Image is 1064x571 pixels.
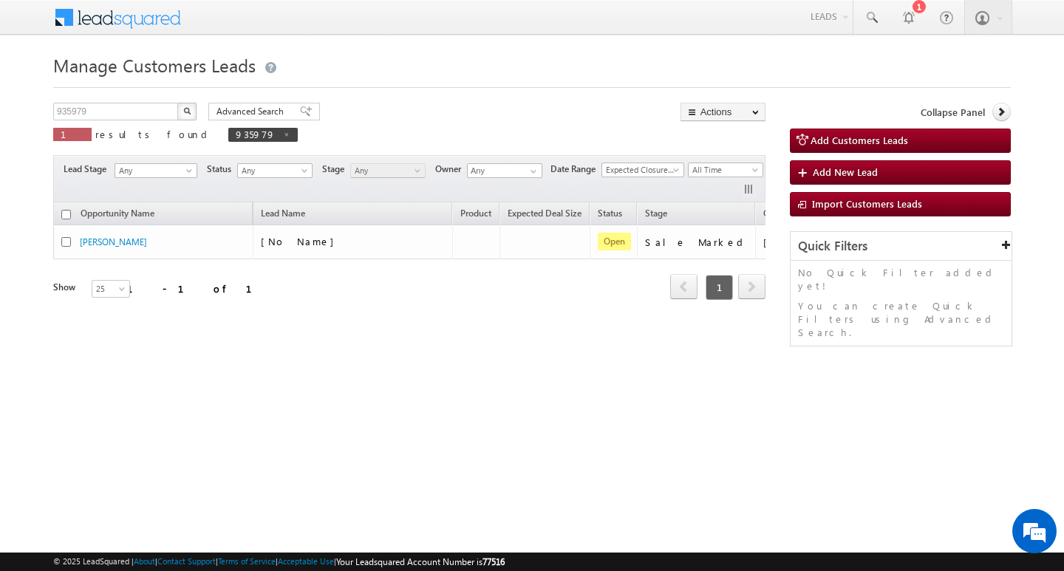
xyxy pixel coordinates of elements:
[115,164,192,177] span: Any
[763,208,789,219] span: Owner
[921,106,985,119] span: Collapse Panel
[645,236,748,249] div: Sale Marked
[798,266,1004,293] p: No Quick Filter added yet!
[798,299,1004,339] p: You can create Quick Filters using Advanced Search.
[645,208,667,219] span: Stage
[92,282,132,295] span: 25
[157,556,216,566] a: Contact Support
[812,197,922,210] span: Import Customers Leads
[738,276,765,299] a: next
[336,556,505,567] span: Your Leadsquared Account Number is
[64,163,112,176] span: Lead Stage
[811,134,908,146] span: Add Customers Leads
[61,210,71,219] input: Check all records
[351,164,421,177] span: Any
[590,205,630,225] a: Status
[253,205,313,225] span: Lead Name
[278,556,334,566] a: Acceptable Use
[763,236,860,249] div: [PERSON_NAME]
[482,556,505,567] span: 77516
[791,232,1012,261] div: Quick Filters
[183,107,191,114] img: Search
[95,128,213,140] span: results found
[238,164,308,177] span: Any
[73,205,162,225] a: Opportunity Name
[813,165,878,178] span: Add New Lead
[53,281,80,294] div: Show
[216,105,288,118] span: Advanced Search
[92,280,130,298] a: 25
[127,280,270,297] div: 1 - 1 of 1
[207,163,237,176] span: Status
[598,233,631,250] span: Open
[689,163,759,177] span: All Time
[134,556,155,566] a: About
[261,235,341,247] span: [No Name]
[435,163,467,176] span: Owner
[508,208,582,219] span: Expected Deal Size
[467,163,542,178] input: Type to Search
[688,163,763,177] a: All Time
[601,163,684,177] a: Expected Closure Date
[218,556,276,566] a: Terms of Service
[522,164,541,179] a: Show All Items
[738,274,765,299] span: next
[61,128,84,140] span: 1
[460,208,491,219] span: Product
[236,128,276,140] span: 935979
[80,236,147,247] a: [PERSON_NAME]
[706,275,733,300] span: 1
[53,53,256,77] span: Manage Customers Leads
[237,163,313,178] a: Any
[53,555,505,569] span: © 2025 LeadSquared | | | | |
[670,274,698,299] span: prev
[550,163,601,176] span: Date Range
[681,103,765,121] button: Actions
[670,276,698,299] a: prev
[350,163,426,178] a: Any
[322,163,350,176] span: Stage
[638,205,675,225] a: Stage
[500,205,589,225] a: Expected Deal Size
[602,163,679,177] span: Expected Closure Date
[81,208,154,219] span: Opportunity Name
[115,163,197,178] a: Any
